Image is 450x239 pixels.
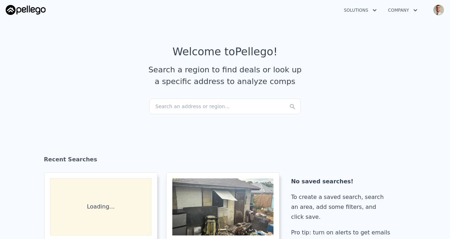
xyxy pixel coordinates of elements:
img: avatar [433,4,444,16]
div: To create a saved search, search an area, add some filters, and click save. [291,192,393,222]
div: Welcome to Pellego ! [173,45,278,58]
div: Search an address or region... [149,99,301,114]
div: Recent Searches [44,150,406,172]
div: No saved searches! [291,177,393,187]
button: Company [382,4,423,17]
div: Loading... [50,178,151,235]
div: Search a region to find deals or look up a specific address to analyze comps [146,64,304,87]
img: Pellego [6,5,46,15]
button: Solutions [338,4,382,17]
